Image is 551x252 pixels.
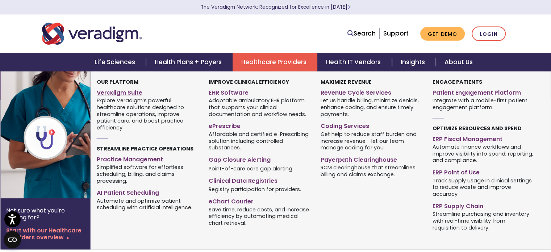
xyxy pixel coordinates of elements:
[432,200,533,210] a: ERP Supply Chain
[146,53,233,71] a: Health Plans + Payers
[0,71,117,198] img: Healthcare Provider
[6,207,84,221] p: Not sure what you're looking for?
[4,231,21,248] button: Open CMP widget
[432,125,521,132] strong: Optimize Resources and Spend
[432,143,533,164] span: Automate finance workflows and improve visibility into spend, reporting, and compliance.
[97,86,198,97] a: Veradigm Suite
[347,4,351,11] span: Learn More
[321,153,422,164] a: Payerpath Clearinghouse
[209,153,310,164] a: Gap Closure Alerting
[86,53,146,71] a: Life Sciences
[383,29,409,38] a: Support
[472,26,506,41] a: Login
[321,164,422,178] span: RCM clearinghouse that streamlines billing and claims exchange.
[97,186,198,197] a: AI Patient Scheduling
[432,166,533,177] a: ERP Point of Use
[209,195,310,206] a: eChart Courier
[432,78,482,86] strong: Engage Patients
[209,78,289,86] strong: Improve Clinical Efficiency
[233,53,317,71] a: Healthcare Providers
[209,165,293,172] span: Point-of-care care gap alerting.
[321,78,372,86] strong: Maximize Revenue
[436,53,481,71] a: About Us
[209,97,310,118] span: Adaptable ambulatory EHR platform that supports your clinical documentation and workflow needs.
[432,86,533,97] a: Patient Engagement Platform
[42,22,142,46] img: Veradigm logo
[209,186,301,193] span: Registry participation for providers.
[209,174,310,185] a: Clinical Data Registries
[209,206,310,227] span: Save time, reduce costs, and increase efficiency by automating medical chart retrieval.
[209,120,310,130] a: ePrescribe
[97,153,198,164] a: Practice Management
[432,210,533,231] span: Streamline purchasing and inventory with real-time visibility from requisition to delivery.
[321,120,422,130] a: Coding Services
[97,145,193,152] strong: Streamline Practice Operations
[209,86,310,97] a: EHR Software
[321,130,422,151] span: Get help to reduce staff burden and increase revenue - let our team manage coding for you.
[321,97,422,118] span: Let us handle billing, minimize denials, enhance coding, and ensure timely payments.
[432,97,533,111] span: Integrate with a mobile-first patient engagement platform.
[201,4,351,11] a: The Veradigm Network: Recognized for Excellence in [DATE]Learn More
[97,97,198,131] span: Explore Veradigm’s powerful healthcare solutions designed to streamline operations, improve patie...
[392,53,436,71] a: Insights
[420,27,465,41] a: Get Demo
[6,227,84,241] a: Start with our Healthcare Providers overview
[209,130,310,151] span: Affordable and certified e-Prescribing solution including controlled substances.
[347,29,376,38] a: Search
[321,86,422,97] a: Revenue Cycle Services
[432,177,533,198] span: Track supply usage in clinical settings to reduce waste and improve accuracy.
[97,78,138,86] strong: Our Platform
[317,53,392,71] a: Health IT Vendors
[432,133,533,143] a: ERP Fiscal Management
[97,197,198,211] span: Automate and optimize patient scheduling with artificial intelligence.
[97,164,198,185] span: Simplified software for effortless scheduling, billing, and claims processing.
